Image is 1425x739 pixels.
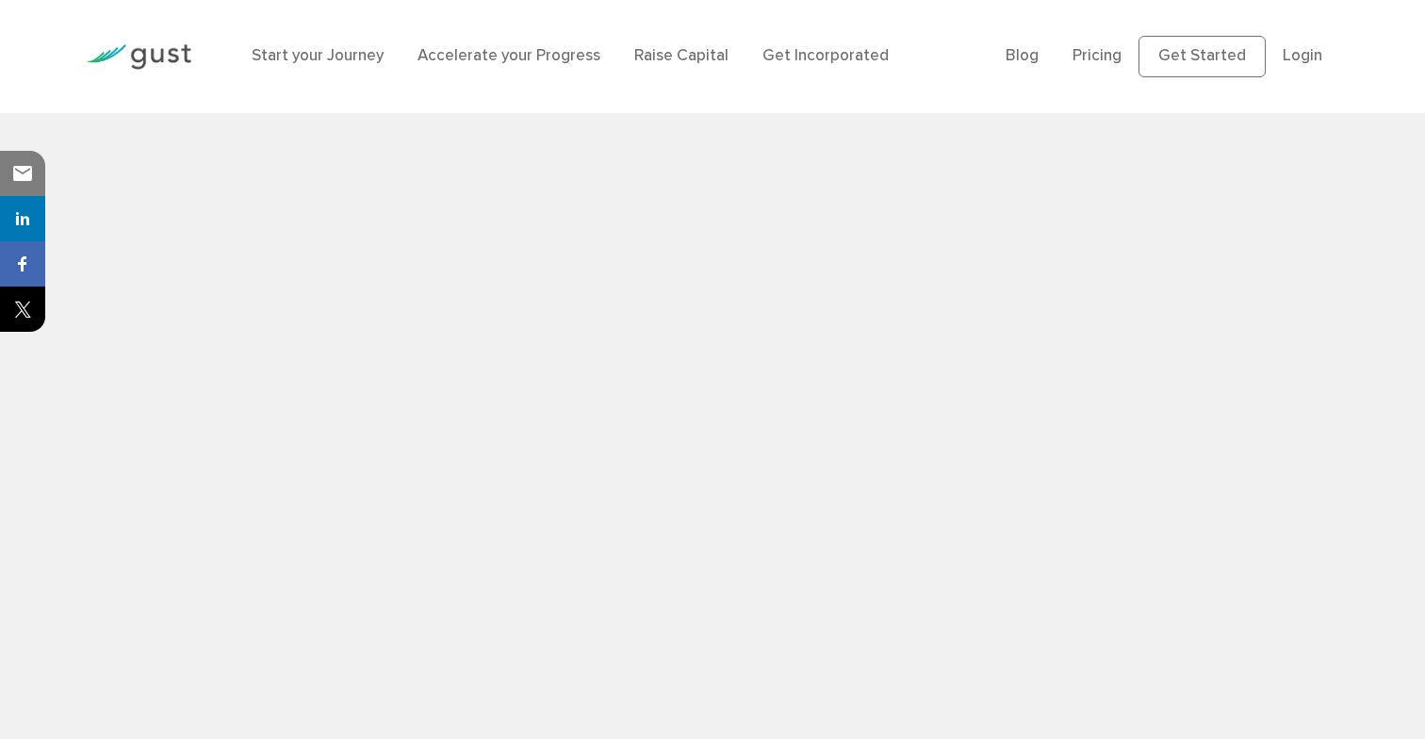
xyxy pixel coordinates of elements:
a: Accelerate your Progress [418,46,600,65]
a: Pricing [1073,46,1122,65]
a: Get Incorporated [762,46,889,65]
a: Raise Capital [634,46,729,65]
a: Login [1283,46,1322,65]
a: Start your Journey [252,46,384,65]
a: Blog [1006,46,1039,65]
a: Get Started [1138,36,1266,77]
img: Gust Logo [86,44,191,70]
